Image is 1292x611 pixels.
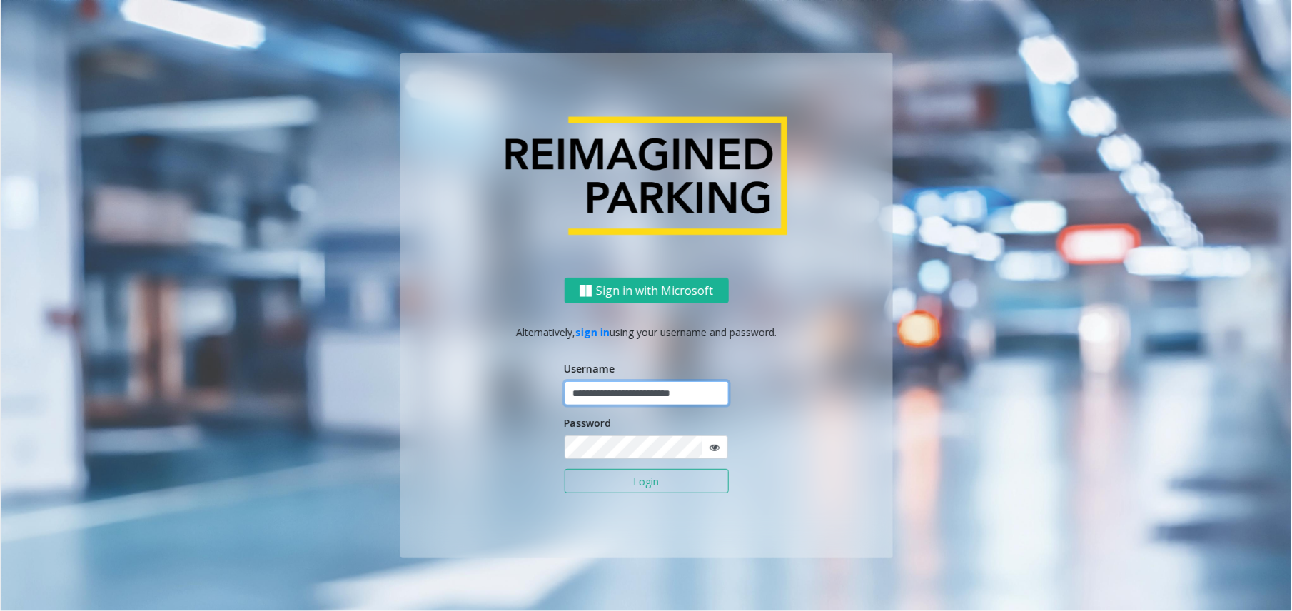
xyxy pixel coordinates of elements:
a: sign in [575,325,610,339]
label: Username [565,361,615,376]
label: Password [565,415,612,430]
p: Alternatively, using your username and password. [415,325,879,340]
button: Sign in with Microsoft [565,278,729,304]
button: Login [565,469,729,493]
